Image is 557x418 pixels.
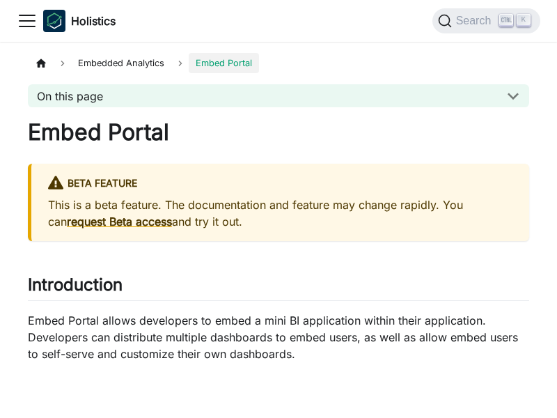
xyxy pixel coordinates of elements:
[43,10,116,32] a: HolisticsHolistics
[48,196,512,230] p: This is a beta feature. The documentation and feature may change rapidly. You can and try it out.
[28,53,54,73] a: Home page
[48,175,512,193] div: BETA FEATURE
[28,312,529,362] p: Embed Portal allows developers to embed a mini BI application within their application. Developer...
[71,13,116,29] b: Holistics
[452,15,500,27] span: Search
[17,10,38,31] button: Toggle navigation bar
[28,274,529,301] h2: Introduction
[67,215,172,229] a: request Beta access
[71,53,171,73] span: Embedded Analytics
[432,8,540,33] button: Search (Ctrl+K)
[189,53,259,73] span: Embed Portal
[28,53,529,73] nav: Breadcrumbs
[517,14,531,26] kbd: K
[43,10,65,32] img: Holistics
[28,118,529,146] h1: Embed Portal
[28,84,529,107] button: On this page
